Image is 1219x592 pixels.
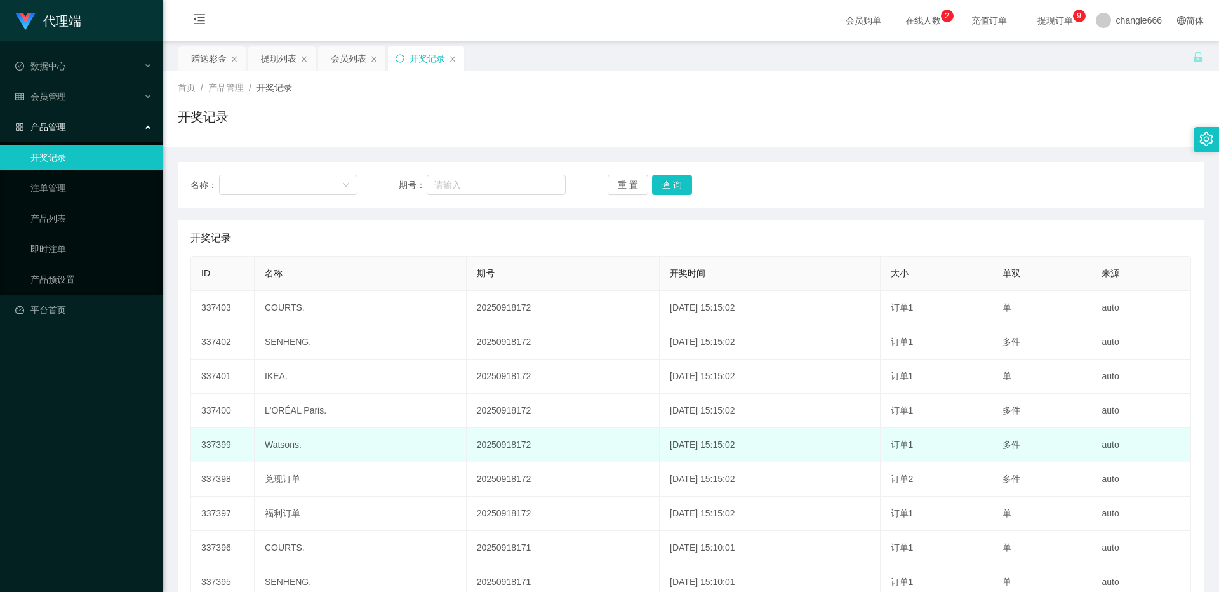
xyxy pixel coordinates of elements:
[255,428,467,462] td: Watsons.
[1192,51,1204,63] i: 图标: unlock
[1003,440,1020,450] span: 多件
[1091,462,1191,497] td: auto
[15,15,81,25] a: 代理端
[255,497,467,531] td: 福利订单
[1177,16,1186,25] i: 图标: global
[660,428,881,462] td: [DATE] 15:15:02
[670,268,705,278] span: 开奖时间
[178,107,229,126] h1: 开奖记录
[891,440,914,450] span: 订单1
[15,13,36,30] img: logo.9652507e.png
[399,178,427,192] span: 期号：
[891,542,914,553] span: 订单1
[396,54,404,63] i: 图标: sync
[891,405,914,415] span: 订单1
[1199,132,1213,146] i: 图标: setting
[1003,371,1011,381] span: 单
[1003,405,1020,415] span: 多件
[899,16,947,25] span: 在线人数
[208,83,244,93] span: 产品管理
[467,497,660,531] td: 20250918172
[608,175,648,195] button: 重 置
[30,175,152,201] a: 注单管理
[249,83,251,93] span: /
[190,231,231,246] span: 开奖记录
[342,181,350,190] i: 图标: down
[1091,360,1191,394] td: auto
[467,360,660,394] td: 20250918172
[15,92,24,101] i: 图标: table
[178,1,221,41] i: 图标: menu-fold
[191,531,255,565] td: 337396
[891,508,914,518] span: 订单1
[660,497,881,531] td: [DATE] 15:15:02
[1031,16,1079,25] span: 提现订单
[15,91,66,102] span: 会员管理
[1003,577,1011,587] span: 单
[255,394,467,428] td: L'ORÉAL Paris.
[660,325,881,360] td: [DATE] 15:15:02
[941,10,954,22] sup: 2
[331,46,366,71] div: 会员列表
[30,236,152,262] a: 即时注单
[467,428,660,462] td: 20250918172
[1003,542,1011,553] span: 单
[1003,337,1020,347] span: 多件
[467,394,660,428] td: 20250918172
[945,10,949,22] p: 2
[190,178,219,192] span: 名称：
[15,62,24,71] i: 图标: check-circle-o
[1091,291,1191,325] td: auto
[43,1,81,41] h1: 代理端
[255,360,467,394] td: IKEA.
[660,291,881,325] td: [DATE] 15:15:02
[191,325,255,360] td: 337402
[191,497,255,531] td: 337397
[15,123,24,131] i: 图标: appstore-o
[255,325,467,360] td: SENHENG.
[660,531,881,565] td: [DATE] 15:10:01
[467,531,660,565] td: 20250918171
[255,462,467,497] td: 兑现订单
[15,61,66,71] span: 数据中心
[230,55,238,63] i: 图标: close
[370,55,378,63] i: 图标: close
[30,267,152,292] a: 产品预设置
[15,122,66,132] span: 产品管理
[191,394,255,428] td: 337400
[477,268,495,278] span: 期号
[30,145,152,170] a: 开奖记录
[178,83,196,93] span: 首页
[256,83,292,93] span: 开奖记录
[201,268,210,278] span: ID
[652,175,693,195] button: 查 询
[15,297,152,323] a: 图标: dashboard平台首页
[1003,268,1020,278] span: 单双
[1003,508,1011,518] span: 单
[1102,268,1119,278] span: 来源
[891,577,914,587] span: 订单1
[191,428,255,462] td: 337399
[891,474,914,484] span: 订单2
[201,83,203,93] span: /
[891,268,909,278] span: 大小
[1003,302,1011,313] span: 单
[1091,428,1191,462] td: auto
[1077,10,1081,22] p: 9
[1091,497,1191,531] td: auto
[410,46,445,71] div: 开奖记录
[300,55,308,63] i: 图标: close
[265,268,283,278] span: 名称
[467,291,660,325] td: 20250918172
[660,462,881,497] td: [DATE] 15:15:02
[255,291,467,325] td: COURTS.
[191,291,255,325] td: 337403
[660,360,881,394] td: [DATE] 15:15:02
[891,371,914,381] span: 订单1
[449,55,456,63] i: 图标: close
[1073,10,1086,22] sup: 9
[467,462,660,497] td: 20250918172
[191,360,255,394] td: 337401
[427,175,566,195] input: 请输入
[255,531,467,565] td: COURTS.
